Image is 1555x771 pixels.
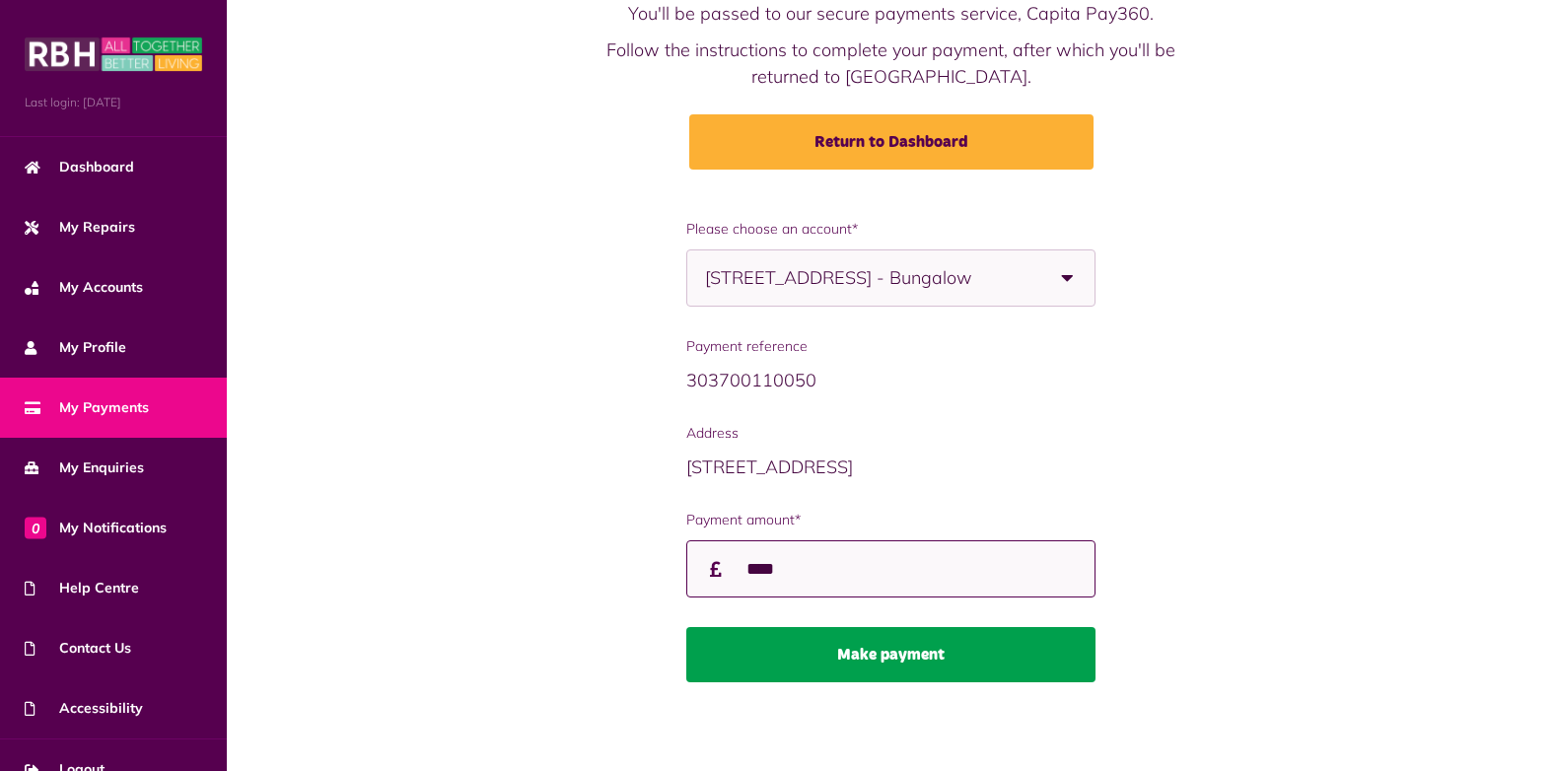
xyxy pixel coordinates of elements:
[25,35,202,74] img: MyRBH
[686,219,1096,240] span: Please choose an account*
[25,94,202,111] span: Last login: [DATE]
[25,517,46,538] span: 0
[25,337,126,358] span: My Profile
[705,250,976,306] span: [STREET_ADDRESS] - Bungalow
[25,157,134,177] span: Dashboard
[25,217,135,238] span: My Repairs
[686,456,853,478] span: [STREET_ADDRESS]
[25,397,149,418] span: My Payments
[579,36,1204,90] p: Follow the instructions to complete your payment, after which you'll be returned to [GEOGRAPHIC_D...
[25,518,167,538] span: My Notifications
[25,277,143,298] span: My Accounts
[686,510,1096,530] label: Payment amount*
[686,369,816,391] span: 303700110050
[25,638,131,659] span: Contact Us
[686,627,1096,682] button: Make payment
[686,336,1096,357] span: Payment reference
[25,578,139,598] span: Help Centre
[25,457,144,478] span: My Enquiries
[25,698,143,719] span: Accessibility
[689,114,1094,170] a: Return to Dashboard
[686,423,1096,444] span: Address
